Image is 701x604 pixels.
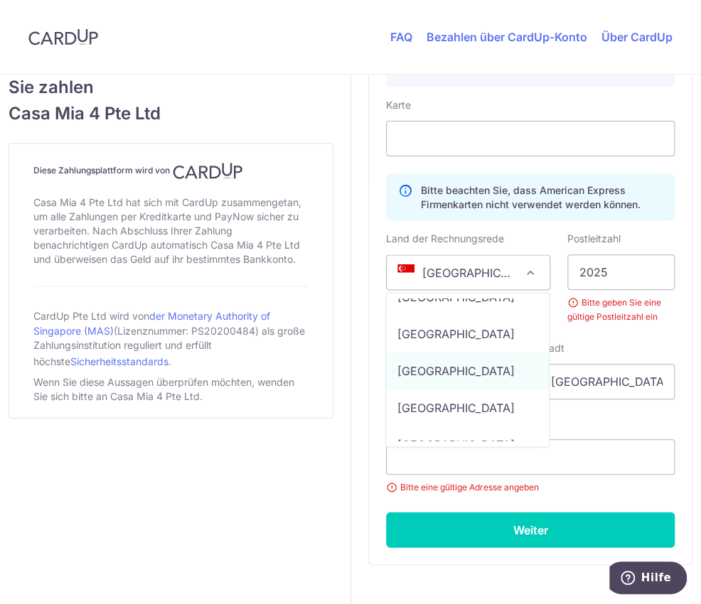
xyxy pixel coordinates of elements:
[397,436,515,453] p: [GEOGRAPHIC_DATA]
[33,372,309,406] div: Wenn Sie diese Aussagen überprüfen möchten, wenden Sie sich bitte an Casa Mia 4 Pte Ltd.
[390,30,412,44] a: FAQ
[601,30,673,44] a: Über CardUp
[567,254,675,290] input: Beispiel 123456
[28,28,98,45] img: CardUp
[567,296,675,324] small: Bitte geben Sie eine gültige Postleitzahl ein
[33,303,309,372] div: CardUp Pte Ltd wird von (Lizenznummer: PS20200484) als große Zahlungsinstitution reguliert und er...
[70,355,168,367] a: Sicherheitsstandards
[397,325,515,343] p: [GEOGRAPHIC_DATA]
[567,232,621,246] label: Postleitzahl
[397,399,515,416] p: [GEOGRAPHIC_DATA]
[398,130,663,147] iframe: Secure card payment input frame
[173,162,242,179] img: CardUp
[386,98,411,112] label: Karte
[9,75,333,100] span: Sie zahlen
[421,183,663,211] p: Bitte beachten Sie, dass American Express Firmenkarten nicht verwendet werden können.
[33,192,309,269] div: Casa Mia 4 Pte Ltd hat sich mit CardUp zusammengetan, um alle Zahlungen per Kreditkarte und PayNo...
[33,309,270,336] a: der Monetary Authority of Singapore (MAS)
[387,255,550,289] span: Singapur
[539,341,564,355] label: Stadt
[386,512,675,547] button: Weiter
[609,561,687,597] iframe: Öffnet ein Widget, in dem Sie weitere Informationen finden
[386,232,504,246] label: Land der Rechnungsrede
[427,30,587,44] a: Bezahlen über CardUp-Konto
[397,362,515,379] p: [GEOGRAPHIC_DATA]
[9,100,333,126] span: Casa Mia 4 Pte Ltd
[386,480,675,495] small: Bitte eine gültige Adresse angeben
[386,254,550,290] span: Singapur
[33,162,309,179] h4: Diese Zahlungsplattform wird von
